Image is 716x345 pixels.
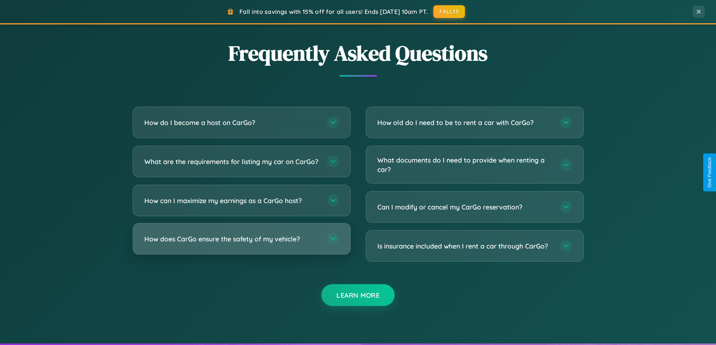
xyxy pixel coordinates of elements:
[377,118,553,127] h3: How old do I need to be to rent a car with CarGo?
[144,196,319,205] h3: How can I maximize my earnings as a CarGo host?
[144,157,319,166] h3: What are the requirements for listing my car on CarGo?
[377,202,553,212] h3: Can I modify or cancel my CarGo reservation?
[321,284,395,306] button: Learn More
[239,8,428,15] span: Fall into savings with 15% off for all users! Ends [DATE] 10am PT.
[433,5,465,18] button: FALL15
[133,39,584,68] h2: Frequently Asked Questions
[144,118,319,127] h3: How do I become a host on CarGo?
[377,155,553,174] h3: What documents do I need to provide when renting a car?
[377,241,553,251] h3: Is insurance included when I rent a car through CarGo?
[707,157,712,188] div: Give Feedback
[144,234,319,244] h3: How does CarGo ensure the safety of my vehicle?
